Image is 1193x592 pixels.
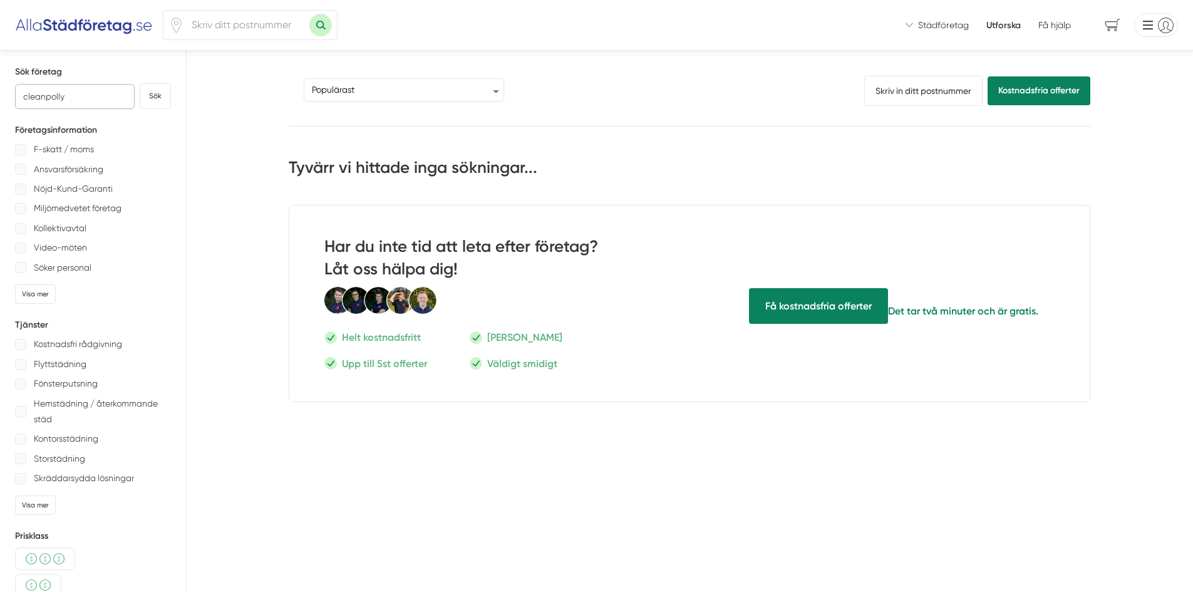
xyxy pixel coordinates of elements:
img: Alla Städföretag [15,15,153,35]
p: Söker personal [34,260,91,276]
p: [PERSON_NAME] [487,330,562,345]
span: navigation-cart [1096,14,1129,36]
h3: Tyvärr vi hittade inga sökningar... [289,157,1090,189]
p: Nöjd-Kund-Garanti [34,181,113,197]
svg: Pin / Karta [168,18,184,33]
p: Kostnadsfri rådgivning [34,336,122,352]
img: Smartproduktion Personal [324,286,437,315]
p: Skräddarsydda lösningar [34,470,134,486]
p: F-skatt / moms [34,142,94,157]
h5: Tjänster [15,319,171,331]
p: Kollektivavtal [34,221,86,236]
p: Miljömedvetet företag [34,200,121,216]
h2: Har du inte tid att leta efter företag? Låt oss hälpa dig! [324,236,647,286]
span: Klicka för att använda din position. [168,18,184,33]
span: Få hjälp [1038,19,1071,31]
p: Storstädning [34,451,85,467]
h5: Sök företag [15,66,171,78]
p: Flyttstädning [34,356,86,372]
span: Få hjälp [749,288,888,324]
a: Skriv in ditt postnummer [864,76,983,106]
p: Det tar två minuter och är gratis. [888,303,1038,319]
p: Upp till 5st offerter [342,356,427,371]
p: Helt kostnadsfritt [342,330,421,345]
div: Visa mer [15,284,56,304]
input: Sök hela Sveriges företag här... [15,84,135,109]
p: Ansvarsförsäkring [34,162,103,177]
p: Kontorsstädning [34,431,98,447]
p: Väldigt smidigt [487,356,557,371]
a: Kostnadsfria offerter [988,76,1090,105]
a: Utforska [986,19,1021,31]
h5: Företagsinformation [15,124,171,137]
div: Visa mer [15,496,56,515]
div: Medel [15,548,75,570]
p: Fönsterputsning [34,376,98,392]
button: Sök med postnummer [309,14,332,36]
input: Skriv ditt postnummer [184,11,309,39]
button: Sök [140,83,171,109]
span: Städföretag [918,19,969,31]
p: Hemstädning / återkommande städ [34,396,171,428]
h5: Prisklass [15,530,171,543]
p: Video-möten [34,240,87,256]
